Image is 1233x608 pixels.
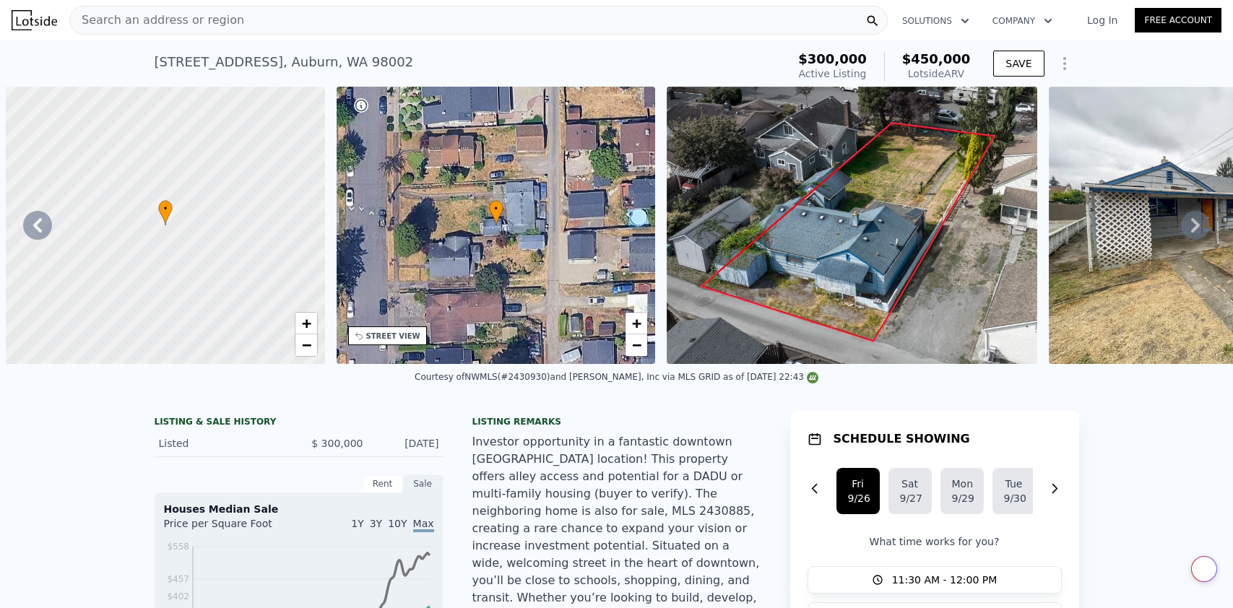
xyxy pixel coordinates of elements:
a: Zoom in [626,313,647,334]
div: Listed [159,436,287,451]
a: Free Account [1135,8,1221,32]
span: Search an address or region [70,12,244,29]
a: Zoom out [295,334,317,356]
span: 3Y [370,518,382,529]
h1: SCHEDULE SHOWING [834,430,970,448]
div: Sat [900,477,920,491]
div: • [489,200,503,225]
div: Fri [848,477,868,491]
span: Active Listing [799,68,867,79]
div: Tue [1004,477,1024,491]
button: Tue9/30 [992,468,1036,514]
a: Zoom in [295,313,317,334]
img: Sale: 169648148 Parcel: 97683617 [667,87,1037,364]
div: Lotside ARV [902,66,971,81]
div: Houses Median Sale [164,502,434,516]
span: • [489,202,503,215]
span: − [301,336,311,354]
span: 10Y [388,518,407,529]
span: • [158,202,173,215]
img: NWMLS Logo [807,372,818,383]
span: $300,000 [798,51,867,66]
div: 9/26 [848,491,868,505]
button: Company [981,8,1064,34]
img: Lotside [12,10,57,30]
a: Zoom out [626,334,647,356]
div: LISTING & SALE HISTORY [155,416,444,430]
div: [DATE] [375,436,439,451]
div: Sale [403,474,444,493]
span: + [301,314,311,332]
button: Fri9/26 [836,468,880,514]
button: Mon9/29 [940,468,984,514]
tspan: $558 [167,542,189,552]
div: 9/27 [900,491,920,505]
div: Mon [952,477,972,491]
div: Courtesy of NWMLS (#2430930) and [PERSON_NAME], Inc via MLS GRID as of [DATE] 22:43 [415,372,818,382]
span: $450,000 [902,51,971,66]
button: SAVE [993,51,1044,77]
button: Sat9/27 [888,468,932,514]
div: • [158,200,173,225]
span: Max [413,518,434,532]
p: What time works for you? [808,534,1062,549]
div: Listing remarks [472,416,761,427]
span: + [632,314,641,332]
div: Rent [363,474,403,493]
span: 11:30 AM - 12:00 PM [892,573,998,587]
tspan: $457 [167,574,189,584]
div: STREET VIEW [366,331,420,342]
div: Price per Square Foot [164,516,299,539]
span: − [632,336,641,354]
div: 9/30 [1004,491,1024,505]
button: Solutions [891,8,981,34]
button: Show Options [1050,49,1079,78]
tspan: $402 [167,591,189,602]
div: 9/29 [952,491,972,505]
button: 11:30 AM - 12:00 PM [808,566,1062,594]
span: $ 300,000 [311,438,363,449]
a: Log In [1070,13,1135,27]
div: [STREET_ADDRESS] , Auburn , WA 98002 [155,52,414,72]
span: 1Y [351,518,363,529]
